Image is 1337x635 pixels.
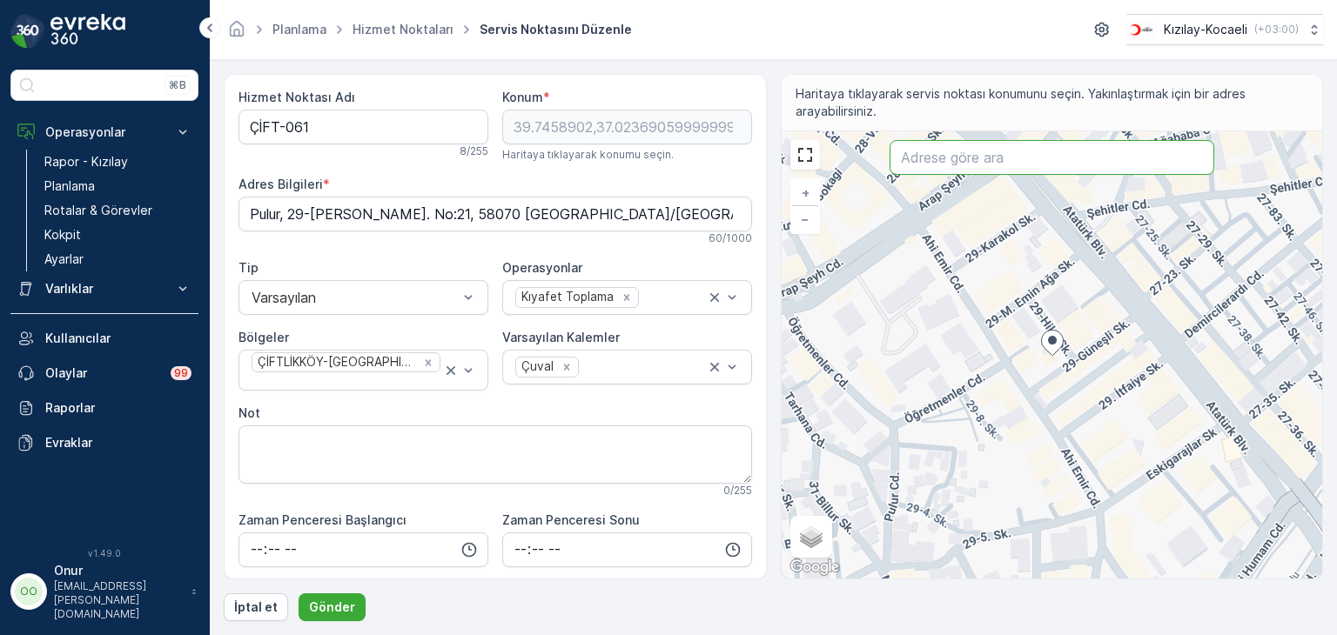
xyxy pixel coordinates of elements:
button: Gönder [299,593,366,621]
p: Kullanıcılar [45,330,191,347]
a: Rapor - Kızılay [37,150,198,174]
button: Varlıklar [10,271,198,306]
p: 0 / 255 [723,484,752,498]
p: Ayarlar [44,251,84,268]
a: Planlama [272,22,326,37]
a: Kullanıcılar [10,321,198,356]
div: Çuval [516,358,556,376]
input: Adrese göre ara [890,140,1214,175]
div: Remove ÇİFTLİKKÖY-İLYASKÖY [419,355,438,371]
p: Olaylar [45,364,160,382]
label: Konum [502,90,543,104]
span: + [802,185,810,200]
a: Bu bölgeyi Google Haritalar'da açın (yeni pencerede açılır) [786,556,843,578]
button: Kızılay-Kocaeli(+03:00) [1126,14,1323,45]
label: Tip [239,260,259,275]
p: ⌘B [169,78,186,92]
img: Google [786,556,843,578]
span: Haritaya tıklayarak servis noktası konumunu seçin. Yakınlaştırmak için bir adres arayabilirsiniz. [796,85,1309,120]
div: ÇİFTLİKKÖY-[GEOGRAPHIC_DATA] [252,353,418,371]
p: Kızılay-Kocaeli [1164,21,1247,38]
p: Evraklar [45,434,191,451]
p: Varlıklar [45,280,164,297]
a: Uzaklaştır [792,206,818,232]
a: Ana Sayfa [227,26,246,41]
p: 99 [174,366,188,380]
p: Operasyonlar [45,124,164,141]
p: Planlama [44,177,95,195]
div: OO [15,578,43,605]
label: Zaman Penceresi Sonu [502,512,640,527]
img: logo [10,14,45,49]
a: View Fullscreen [792,142,818,168]
p: İptal et [234,598,278,616]
a: Raporlar [10,391,198,425]
a: Kokpit [37,223,198,247]
a: Yakınlaştır [792,180,818,206]
button: OOOnur[EMAIL_ADDRESS][PERSON_NAME][DOMAIN_NAME] [10,562,198,621]
p: [EMAIL_ADDRESS][PERSON_NAME][DOMAIN_NAME] [54,579,183,621]
label: Bölgeler [239,330,289,344]
p: 8 / 255 [460,144,488,158]
label: Zaman Penceresi Başlangıcı [239,512,406,527]
button: Operasyonlar [10,115,198,150]
a: Ayarlar [37,247,198,271]
div: Kıyafet Toplama [516,288,616,306]
label: Varsayılan Kalemler [502,330,620,344]
p: 60 / 1000 [709,231,752,245]
a: Rotalar & Görevler [37,198,198,223]
label: Not [239,405,260,420]
img: k%C4%B1z%C4%B1lay_0jL9uU1.png [1126,20,1157,39]
a: Layers [792,518,830,556]
div: Remove Çuval [557,359,576,375]
label: Operasyonlar [502,260,582,275]
p: Rapor - Kızılay [44,153,128,170]
div: Remove Kıyafet Toplama [617,290,636,305]
a: Evraklar [10,425,198,460]
button: İptal et [224,593,288,621]
a: Hizmet Noktaları [353,22,454,37]
label: Adres Bilgileri [239,177,323,191]
p: Raporlar [45,399,191,417]
label: Hizmet Noktası Adı [239,90,355,104]
a: Olaylar99 [10,356,198,391]
p: Onur [54,562,183,579]
a: Planlama [37,174,198,198]
img: logo_dark-DEwI_e13.png [50,14,125,49]
span: − [801,211,810,226]
p: Gönder [309,598,355,616]
p: Kokpit [44,226,81,244]
p: Rotalar & Görevler [44,202,152,219]
p: ( +03:00 ) [1254,23,1299,37]
span: v 1.49.0 [10,548,198,558]
span: Haritaya tıklayarak konumu seçin. [502,148,674,162]
span: Servis Noktasını Düzenle [476,21,635,38]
